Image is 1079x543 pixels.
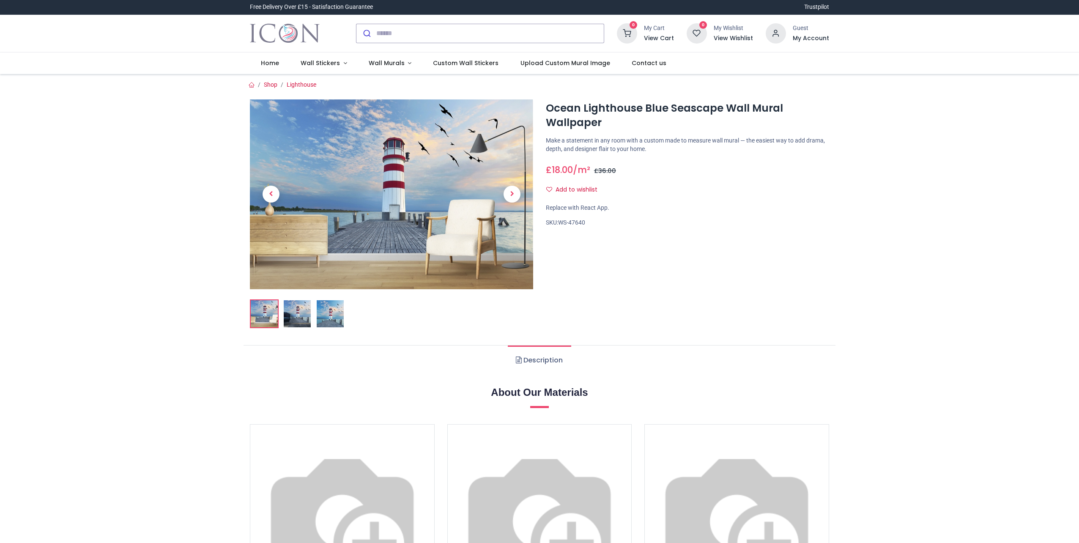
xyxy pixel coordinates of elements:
[261,59,279,67] span: Home
[594,167,616,175] span: £
[546,164,573,176] span: £
[264,81,277,88] a: Shop
[699,21,707,29] sup: 0
[520,59,610,67] span: Upload Custom Mural Image
[617,29,637,36] a: 0
[263,186,279,203] span: Previous
[546,219,829,227] div: SKU:
[546,101,829,130] h1: Ocean Lighthouse Blue Seascape Wall Mural Wallpaper
[317,300,344,327] img: WS-47640-03
[250,385,829,400] h2: About Our Materials
[687,29,707,36] a: 0
[804,3,829,11] a: Trustpilot
[287,81,316,88] a: Lighthouse
[632,59,666,67] span: Contact us
[433,59,498,67] span: Custom Wall Stickers
[358,52,422,74] a: Wall Murals
[290,52,358,74] a: Wall Stickers
[250,3,373,11] div: Free Delivery Over £15 - Satisfaction Guarantee
[793,24,829,33] div: Guest
[508,346,571,375] a: Description
[250,22,320,45] img: Icon Wall Stickers
[504,186,520,203] span: Next
[251,300,278,327] img: Ocean Lighthouse Blue Seascape Wall Mural Wallpaper
[250,22,320,45] a: Logo of Icon Wall Stickers
[250,99,533,289] img: Ocean Lighthouse Blue Seascape Wall Mural Wallpaper
[714,34,753,43] a: View Wishlist
[546,186,552,192] i: Add to wishlist
[558,219,585,226] span: WS-47640
[491,128,533,261] a: Next
[644,24,674,33] div: My Cart
[793,34,829,43] a: My Account
[644,34,674,43] a: View Cart
[284,300,311,327] img: WS-47640-02
[598,167,616,175] span: 36.00
[301,59,340,67] span: Wall Stickers
[546,137,829,153] p: Make a statement in any room with a custom made to measure wall mural — the easiest way to add dr...
[714,24,753,33] div: My Wishlist
[573,164,590,176] span: /m²
[369,59,405,67] span: Wall Murals
[250,128,292,261] a: Previous
[546,204,829,212] div: Replace with React App.
[552,164,573,176] span: 18.00
[546,183,605,197] button: Add to wishlistAdd to wishlist
[356,24,376,43] button: Submit
[630,21,638,29] sup: 0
